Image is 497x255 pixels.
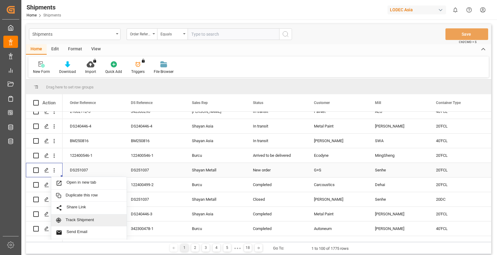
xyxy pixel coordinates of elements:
div: [PERSON_NAME] [368,119,429,133]
div: MingSheng [368,148,429,163]
div: 40'FCL [429,221,490,236]
div: 40'FCL [429,134,490,148]
div: 20'FCL [429,148,490,163]
span: Ctrl/CMD + S [459,40,477,44]
span: Mill [375,101,381,105]
div: ALG [368,104,429,119]
button: Save [445,28,488,40]
div: Shayan Metall [185,163,246,177]
div: Press SPACE to select this row. [26,104,63,119]
div: PalNet [307,104,368,119]
div: 2 [191,244,199,252]
div: [PERSON_NAME] [368,207,429,221]
div: Shipments [32,30,114,38]
div: 4 [213,244,220,252]
div: 122400499-2 [124,178,185,192]
button: search button [279,28,292,40]
div: G+S [307,163,368,177]
div: 122400546-1 [63,148,124,163]
div: DS251037 [63,163,124,177]
div: DS240446-3 [124,207,185,221]
div: LODEC Asia [387,5,446,14]
div: Metal Paint [307,207,368,221]
div: 342300296 [124,104,185,119]
div: Arrived to be delivered [246,148,307,163]
div: 342300478-1 [124,236,185,250]
div: Order Reference [130,30,151,37]
div: Equals [160,30,181,37]
div: Press SPACE to select this row. [26,178,63,192]
div: 342300478-1 [124,221,185,236]
div: [PERSON_NAME] [368,236,429,250]
div: 20'FCL [429,163,490,177]
div: Quick Add [105,69,122,74]
div: View [87,44,105,55]
div: Burcu [185,236,246,250]
div: Shayan Asia [185,119,246,133]
div: Senhe [368,163,429,177]
div: BM250816 [124,134,185,148]
div: 20'FCL [429,178,490,192]
div: [PERSON_NAME] [307,134,368,148]
div: Edit [47,44,63,55]
div: 20DC [429,192,490,207]
div: DS251037 [124,163,185,177]
div: Closed [246,192,307,207]
div: Press SPACE to select this row. [26,236,63,251]
div: In transit [246,104,307,119]
div: Completed [246,221,307,236]
div: 21002112-5 [63,104,124,119]
div: Download [59,69,76,74]
div: 3 [202,244,210,252]
span: Sales Rep [192,101,208,105]
a: Home [27,13,37,17]
div: DS251037 [124,192,185,207]
span: DS Reference [131,101,153,105]
div: Press SPACE to select this row. [26,134,63,148]
div: New Form [33,69,50,74]
div: Press SPACE to select this row. [26,163,63,178]
div: Press SPACE to select this row. [26,119,63,134]
div: 122400546-1 [124,148,185,163]
div: Format [63,44,87,55]
div: [PERSON_NAME] [185,104,246,119]
div: Shipments [27,3,61,12]
span: Container Type [436,101,461,105]
div: Burcu [185,221,246,236]
div: Press SPACE to select this row. [26,148,63,163]
div: Autoneum [307,236,368,250]
button: open menu [127,28,157,40]
button: open menu [29,28,121,40]
button: open menu [157,28,188,40]
div: SWA [368,134,429,148]
div: File Browser [154,69,174,74]
div: 1 to 100 of 1775 rows [312,246,349,252]
div: 1 [181,244,188,252]
div: 40'FCL [429,236,490,250]
div: 20'FCL [429,119,490,133]
span: Order Reference [70,101,96,105]
div: Shayan Asia [185,207,246,221]
div: Burcu [185,178,246,192]
div: Go To: [273,245,284,251]
div: Home [26,44,47,55]
div: DS240446-4 [63,119,124,133]
div: In transit [246,119,307,133]
div: 40'FCL [429,104,490,119]
button: show 0 new notifications [448,3,462,17]
div: New order [246,163,307,177]
div: Completed [246,236,307,250]
div: Shayan Asia [185,134,246,148]
div: Action [42,100,56,106]
button: LODEC Asia [387,4,448,16]
div: 18 [244,244,252,252]
div: 5 [223,244,231,252]
div: Senhe [368,192,429,207]
span: Drag here to set row groups [46,85,94,89]
span: Status [253,101,263,105]
div: Completed [246,207,307,221]
div: Metal Paint [307,119,368,133]
div: Completed [246,178,307,192]
button: Help Center [462,3,476,17]
div: [PERSON_NAME] [368,221,429,236]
